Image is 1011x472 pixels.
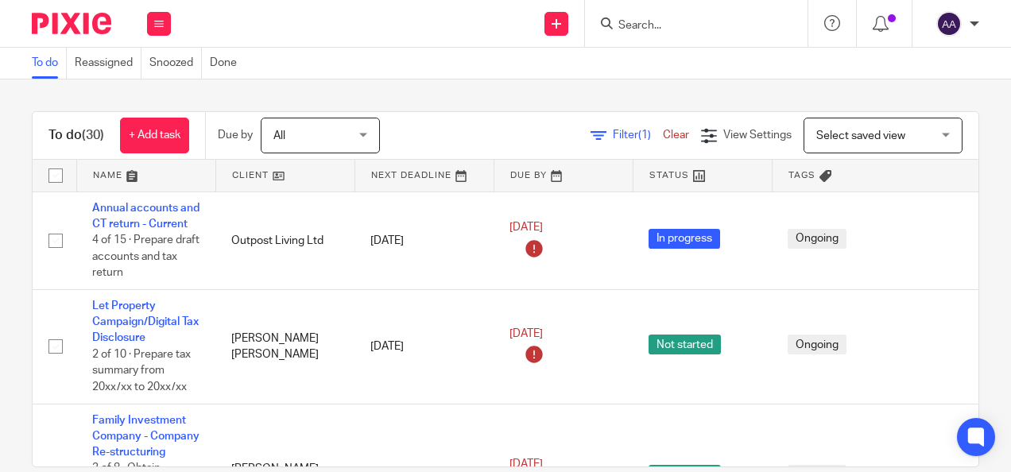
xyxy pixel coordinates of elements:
a: Let Property Campaign/Digital Tax Disclosure [92,300,199,344]
span: (1) [638,130,651,141]
a: Clear [663,130,689,141]
span: View Settings [723,130,792,141]
span: [DATE] [509,458,543,470]
a: Done [210,48,245,79]
p: Due by [218,127,253,143]
input: Search [617,19,760,33]
span: In progress [649,229,720,249]
span: 2 of 10 · Prepare tax summary from 20xx/xx to 20xx/xx [92,349,191,393]
span: Select saved view [816,130,905,141]
span: Filter [613,130,663,141]
td: [PERSON_NAME] [PERSON_NAME] [215,289,354,404]
a: Family Investment Company - Company Re-structuring [92,415,199,458]
a: Snoozed [149,48,202,79]
span: 4 of 15 · Prepare draft accounts and tax return [92,234,199,278]
span: [DATE] [509,328,543,339]
a: To do [32,48,67,79]
img: svg%3E [936,11,962,37]
a: Reassigned [75,48,141,79]
span: Tags [788,171,815,180]
td: [DATE] [354,192,494,289]
td: Outpost Living Ltd [215,192,354,289]
a: + Add task [120,118,189,153]
span: All [273,130,285,141]
span: [DATE] [509,222,543,234]
span: Ongoing [788,335,846,354]
span: (30) [82,129,104,141]
td: [DATE] [354,289,494,404]
span: Ongoing [788,229,846,249]
span: Not started [649,335,721,354]
a: Annual accounts and CT return - Current [92,203,199,230]
img: Pixie [32,13,111,34]
h1: To do [48,127,104,144]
